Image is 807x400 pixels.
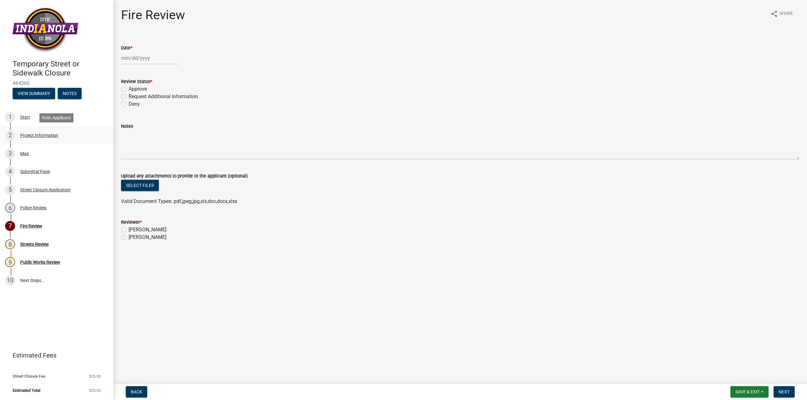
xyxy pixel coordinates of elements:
[779,10,793,18] span: Share
[131,389,142,394] span: Back
[20,206,47,210] div: Police Review
[121,220,142,225] label: Reviewer
[20,151,29,156] div: Map
[770,10,778,18] i: share
[13,7,78,53] img: City of Indianola, Iowa
[121,198,237,204] span: Valid Document Types: pdf,jpeg,jpg,xls,doc,docx,xlsx
[20,133,58,138] div: Project Information
[20,224,42,228] div: Fire Review
[89,388,101,392] span: $25.00
[121,8,185,23] h1: Fire Review
[121,124,133,129] label: Notes
[735,389,760,394] span: Save & Exit
[121,52,179,65] input: mm/dd/yyyy
[58,88,82,99] button: Notes
[5,185,15,195] div: 5
[58,91,82,96] wm-modal-confirm: Notes
[13,88,55,99] button: View Summary
[13,388,40,392] span: Estimated Total
[13,80,101,86] span: 464360
[129,85,147,93] label: Approve
[779,389,790,394] span: Next
[121,80,152,84] label: Review Status
[20,188,71,192] div: Street Closure Application
[5,257,15,267] div: 9
[5,112,15,122] div: 1
[13,374,45,378] span: Street Closure Fee
[129,234,166,241] label: [PERSON_NAME]
[765,8,798,20] button: shareShare
[774,386,795,397] button: Next
[5,130,15,140] div: 2
[20,242,49,246] div: Streets Review
[5,203,15,213] div: 6
[5,349,103,362] a: Estimated Fees
[20,260,60,264] div: Public Works Review
[129,100,140,108] label: Deny
[20,115,30,119] div: Start
[13,59,108,78] h4: Temporary Street or Sidewalk Closure
[129,93,198,100] label: Request Additional Information
[39,113,73,122] div: Role: Applicant
[730,386,769,397] button: Save & Exit
[5,239,15,249] div: 8
[5,275,15,285] div: 10
[5,221,15,231] div: 7
[126,386,147,397] button: Back
[5,149,15,159] div: 3
[129,226,166,234] label: [PERSON_NAME]
[121,174,248,178] label: Upload any attachments to provide to the applicant (optional)
[121,46,132,50] label: Date
[89,374,101,378] span: $25.00
[5,166,15,177] div: 4
[121,180,159,191] button: Select files
[13,91,55,96] wm-modal-confirm: Summary
[20,169,50,174] div: Submittal Page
